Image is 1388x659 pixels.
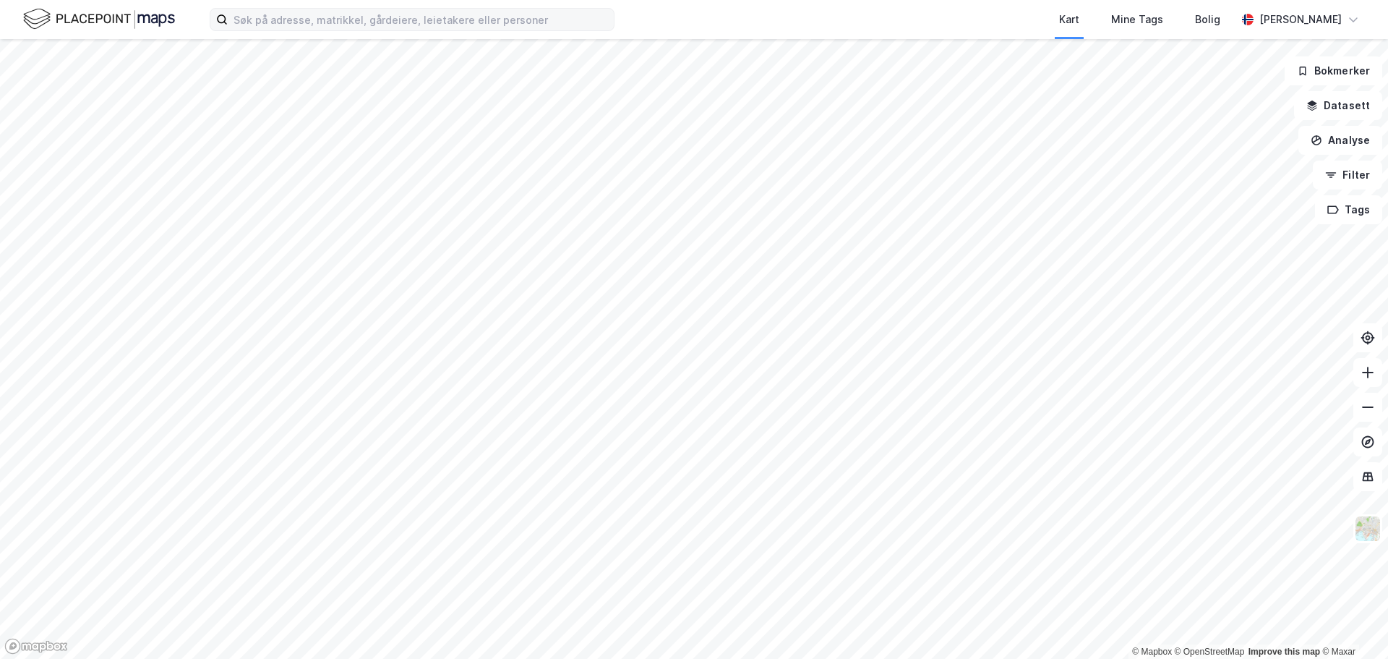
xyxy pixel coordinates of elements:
div: Bolig [1195,11,1220,28]
input: Søk på adresse, matrikkel, gårdeiere, leietakere eller personer [228,9,614,30]
div: [PERSON_NAME] [1259,11,1342,28]
div: Mine Tags [1111,11,1163,28]
div: Kart [1059,11,1079,28]
img: logo.f888ab2527a4732fd821a326f86c7f29.svg [23,7,175,32]
iframe: Chat Widget [1316,590,1388,659]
